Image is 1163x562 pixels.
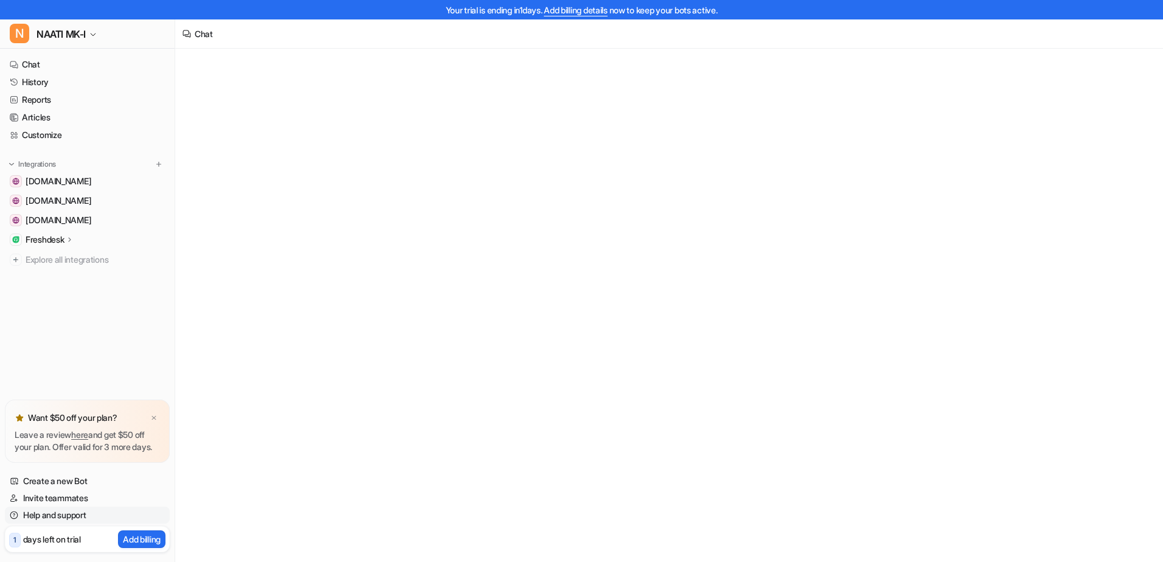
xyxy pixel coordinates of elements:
p: Want $50 off your plan? [28,412,117,424]
a: History [5,74,170,91]
span: [DOMAIN_NAME] [26,175,91,187]
a: Invite teammates [5,490,170,507]
button: Integrations [5,158,60,170]
img: explore all integrations [10,254,22,266]
a: Articles [5,109,170,126]
img: x [150,414,158,422]
a: Chat [5,56,170,73]
img: www.naati.com.au [12,178,19,185]
img: Freshdesk [12,236,19,243]
p: days left on trial [23,533,81,546]
a: here [71,429,88,440]
button: Add billing [118,530,165,548]
div: Chat [195,27,213,40]
img: learn.naati.com.au [12,217,19,224]
span: [DOMAIN_NAME] [26,214,91,226]
a: Add billing details [544,5,608,15]
p: Freshdesk [26,234,64,246]
p: Add billing [123,533,161,546]
a: www.naati.com.au[DOMAIN_NAME] [5,173,170,190]
a: Explore all integrations [5,251,170,268]
p: Leave a review and get $50 off your plan. Offer valid for 3 more days. [15,429,160,453]
a: Create a new Bot [5,473,170,490]
a: Customize [5,127,170,144]
span: NAATI MK-I [36,26,86,43]
span: Explore all integrations [26,250,165,269]
img: star [15,413,24,423]
p: Integrations [18,159,56,169]
a: learn.naati.com.au[DOMAIN_NAME] [5,212,170,229]
img: menu_add.svg [154,160,163,168]
span: [DOMAIN_NAME] [26,195,91,207]
a: Help and support [5,507,170,524]
p: 1 [13,535,16,546]
a: Reports [5,91,170,108]
a: my.naati.com.au[DOMAIN_NAME] [5,192,170,209]
span: N [10,24,29,43]
img: expand menu [7,160,16,168]
img: my.naati.com.au [12,197,19,204]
